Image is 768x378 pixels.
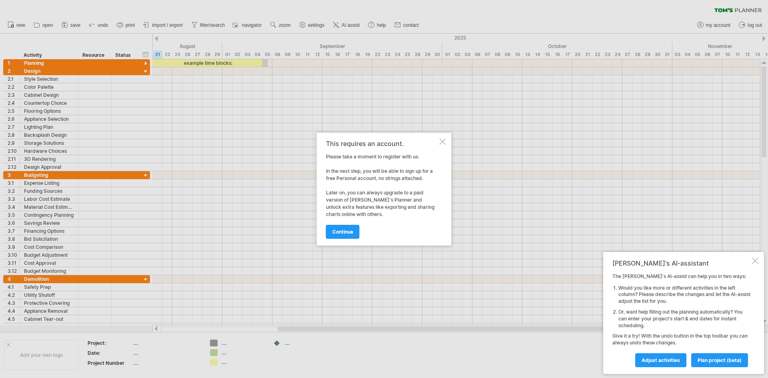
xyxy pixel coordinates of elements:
li: Would you like more or different activities in the left column? Please describe the changes and l... [618,285,750,305]
a: Adjust activities [635,353,686,367]
div: This requires an account. [326,140,438,147]
span: Adjust activities [642,357,680,363]
span: continue [332,229,353,235]
div: Please take a moment to register with us. In the next step, you will be able to sign up for a fre... [326,140,438,238]
a: continue [326,225,360,239]
div: [PERSON_NAME]'s AI-assistant [612,259,750,267]
div: The [PERSON_NAME]'s AI-assist can help you in two ways: Give it a try! With the undo button in th... [612,273,750,367]
span: plan project (beta) [698,357,742,363]
li: Or, want help filling out the planning automatically? You can enter your project's start & end da... [618,309,750,329]
a: plan project (beta) [691,353,748,367]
